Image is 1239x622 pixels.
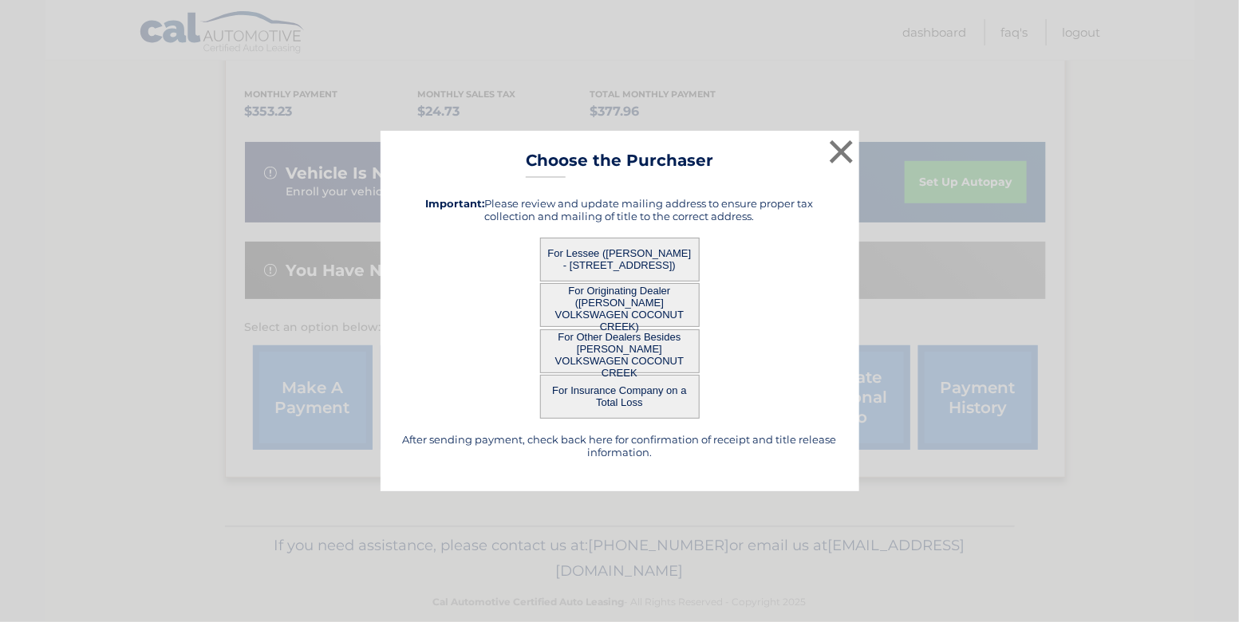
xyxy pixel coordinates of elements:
[826,136,858,167] button: ×
[526,151,713,179] h3: Choose the Purchaser
[401,197,839,222] h5: Please review and update mailing address to ensure proper tax collection and mailing of title to ...
[540,238,700,281] button: For Lessee ([PERSON_NAME] - [STREET_ADDRESS])
[426,197,485,210] strong: Important:
[540,283,700,327] button: For Originating Dealer ([PERSON_NAME] VOLKSWAGEN COCONUT CREEK)
[540,329,700,373] button: For Other Dealers Besides [PERSON_NAME] VOLKSWAGEN COCONUT CREEK
[540,375,700,419] button: For Insurance Company on a Total Loss
[401,433,839,459] h5: After sending payment, check back here for confirmation of receipt and title release information.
